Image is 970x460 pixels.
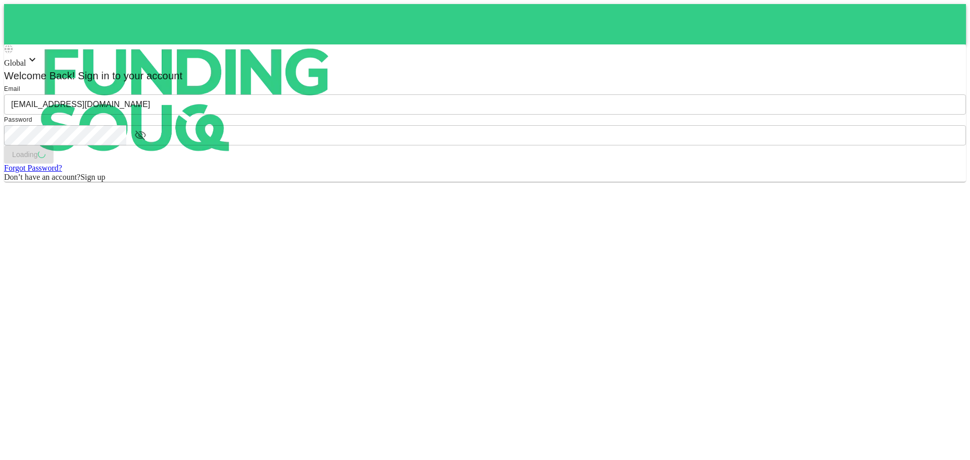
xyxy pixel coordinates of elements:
[75,70,183,81] span: Sign in to your account
[4,85,20,92] span: Email
[4,70,75,81] span: Welcome Back!
[4,4,966,44] a: logo
[80,173,105,181] span: Sign up
[4,94,966,115] input: email
[4,125,126,145] input: password
[4,4,368,196] img: logo
[4,54,966,68] div: Global
[4,173,80,181] span: Don’t have an account?
[4,164,62,172] a: Forgot Password?
[4,116,32,123] span: Password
